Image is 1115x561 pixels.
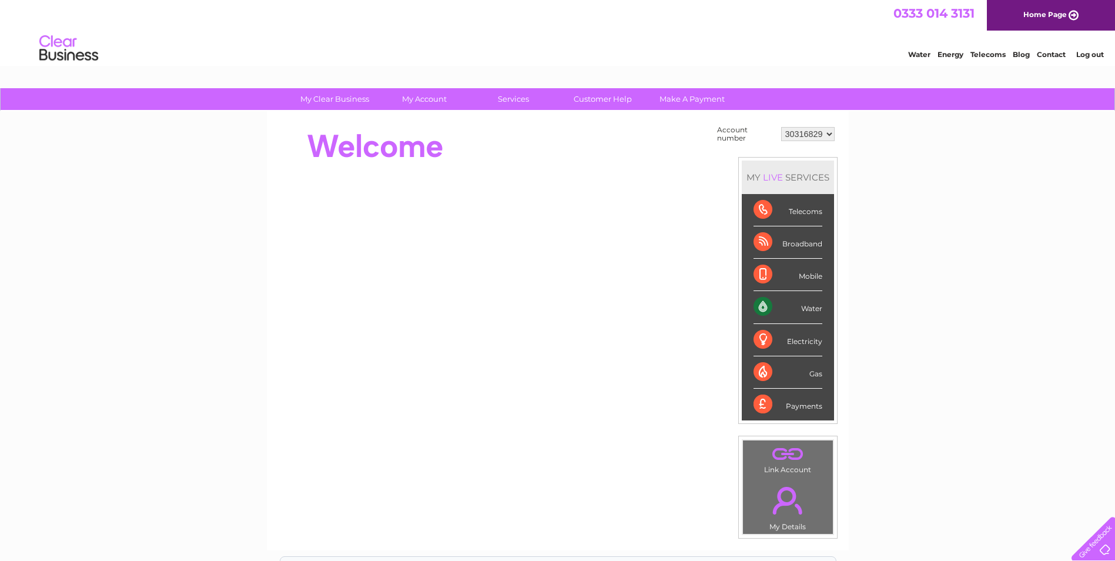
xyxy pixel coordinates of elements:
a: Services [465,88,562,110]
div: LIVE [761,172,785,183]
a: . [746,443,830,464]
div: Gas [754,356,822,389]
a: Log out [1076,50,1104,59]
a: Contact [1037,50,1066,59]
a: Make A Payment [644,88,741,110]
a: My Account [376,88,473,110]
td: My Details [742,477,833,535]
div: Mobile [754,259,822,291]
div: MY SERVICES [742,161,834,194]
img: logo.png [39,31,99,66]
a: Water [908,50,930,59]
a: . [746,480,830,521]
a: 0333 014 3131 [893,6,975,21]
a: Customer Help [554,88,651,110]
a: Energy [937,50,963,59]
td: Account number [714,123,778,145]
div: Payments [754,389,822,420]
a: Telecoms [970,50,1006,59]
div: Clear Business is a trading name of Verastar Limited (registered in [GEOGRAPHIC_DATA] No. 3667643... [280,6,836,57]
div: Telecoms [754,194,822,226]
a: My Clear Business [286,88,383,110]
a: Blog [1013,50,1030,59]
td: Link Account [742,440,833,477]
div: Broadband [754,226,822,259]
div: Electricity [754,324,822,356]
div: Water [754,291,822,323]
